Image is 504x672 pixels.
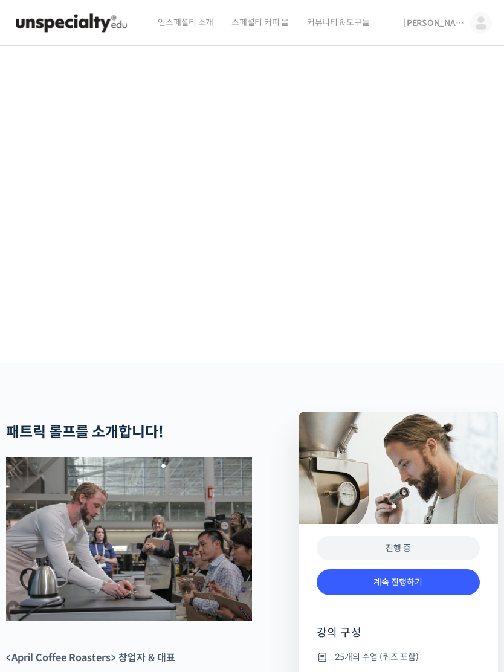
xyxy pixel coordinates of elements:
[317,536,480,561] div: 진행 중
[317,625,480,650] h4: 강의 구성
[317,569,480,595] a: 계속 진행하기
[317,650,480,664] li: 25개의 수업 (퀴즈 포함)
[6,424,252,441] h2: 패트릭 롤프를 소개합니다!
[6,651,175,664] strong: <April Coffee Roasters> 창업자 & 대표
[404,18,464,28] span: [PERSON_NAME]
